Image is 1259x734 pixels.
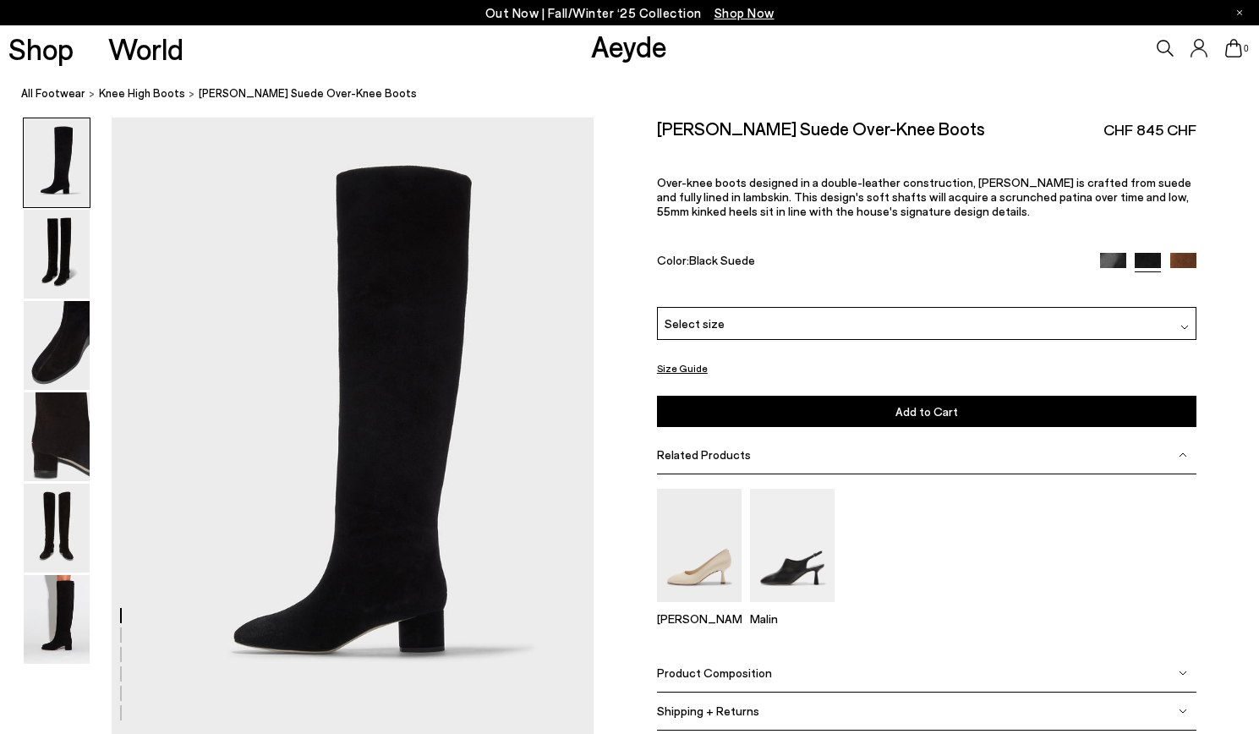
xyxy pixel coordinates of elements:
span: Shipping + Returns [657,704,759,718]
span: Related Products [657,447,751,462]
img: svg%3E [1179,669,1187,677]
span: Add to Cart [895,404,958,419]
img: svg%3E [1179,707,1187,715]
a: World [108,34,183,63]
img: Willa Suede Over-Knee Boots - Image 4 [24,392,90,481]
img: svg%3E [1180,323,1189,331]
span: Black Suede [689,253,755,267]
img: Willa Suede Over-Knee Boots - Image 1 [24,118,90,207]
p: Out Now | Fall/Winter ‘25 Collection [485,3,775,24]
span: CHF 845 CHF [1103,119,1196,140]
span: Over-knee boots designed in a double-leather construction, [PERSON_NAME] is crafted from suede an... [657,175,1191,218]
span: knee high boots [99,86,185,100]
span: Select size [665,315,725,332]
p: [PERSON_NAME] [657,611,742,626]
span: [PERSON_NAME] Suede Over-Knee Boots [199,85,417,102]
button: Add to Cart [657,396,1196,427]
img: Willa Suede Over-Knee Boots - Image 3 [24,301,90,390]
img: Willa Suede Over-Knee Boots - Image 6 [24,575,90,664]
a: 0 [1225,39,1242,58]
img: Willa Suede Over-Knee Boots - Image 2 [24,210,90,299]
span: Navigate to /collections/new-in [714,5,775,20]
p: Malin [750,611,835,626]
a: Shop [8,34,74,63]
button: Size Guide [657,358,708,379]
a: knee high boots [99,85,185,102]
span: 0 [1242,44,1251,53]
a: Malin Slingback Mules Malin [750,590,835,626]
div: Color: [657,253,1083,272]
img: Giotta Round-Toe Pumps [657,489,742,601]
img: Willa Suede Over-Knee Boots - Image 5 [24,484,90,572]
nav: breadcrumb [21,71,1259,118]
a: Giotta Round-Toe Pumps [PERSON_NAME] [657,590,742,626]
img: Malin Slingback Mules [750,489,835,601]
h2: [PERSON_NAME] Suede Over-Knee Boots [657,118,985,139]
img: svg%3E [1179,451,1187,459]
span: Product Composition [657,666,772,680]
a: All Footwear [21,85,85,102]
a: Aeyde [591,28,667,63]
